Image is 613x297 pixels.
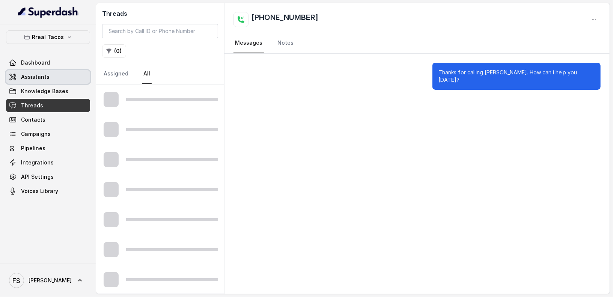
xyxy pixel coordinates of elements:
span: Assistants [21,73,50,81]
span: Pipelines [21,145,45,152]
a: Contacts [6,113,90,127]
a: Assistants [6,70,90,84]
a: API Settings [6,170,90,184]
span: Campaigns [21,130,51,138]
a: Dashboard [6,56,90,69]
a: Voices Library [6,184,90,198]
span: [PERSON_NAME] [29,277,72,284]
a: Pipelines [6,142,90,155]
span: Dashboard [21,59,50,66]
img: light.svg [18,6,78,18]
input: Search by Call ID or Phone Number [102,24,218,38]
nav: Tabs [102,64,218,84]
h2: [PHONE_NUMBER] [252,12,318,27]
a: Messages [233,33,264,53]
h2: Threads [102,9,218,18]
text: FS [13,277,21,285]
span: Threads [21,102,43,109]
a: Integrations [6,156,90,169]
a: Notes [276,33,295,53]
a: All [142,64,152,84]
button: (0) [102,44,126,58]
span: Contacts [21,116,45,124]
a: [PERSON_NAME] [6,270,90,291]
button: Rreal Tacos [6,30,90,44]
a: Campaigns [6,127,90,141]
span: API Settings [21,173,54,181]
a: Knowledge Bases [6,84,90,98]
span: Integrations [21,159,54,166]
span: Voices Library [21,187,58,195]
p: Rreal Tacos [32,33,64,42]
a: Assigned [102,64,130,84]
p: Thanks for calling [PERSON_NAME]. How can i help you [DATE]? [438,69,595,84]
nav: Tabs [233,33,601,53]
a: Threads [6,99,90,112]
span: Knowledge Bases [21,87,68,95]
